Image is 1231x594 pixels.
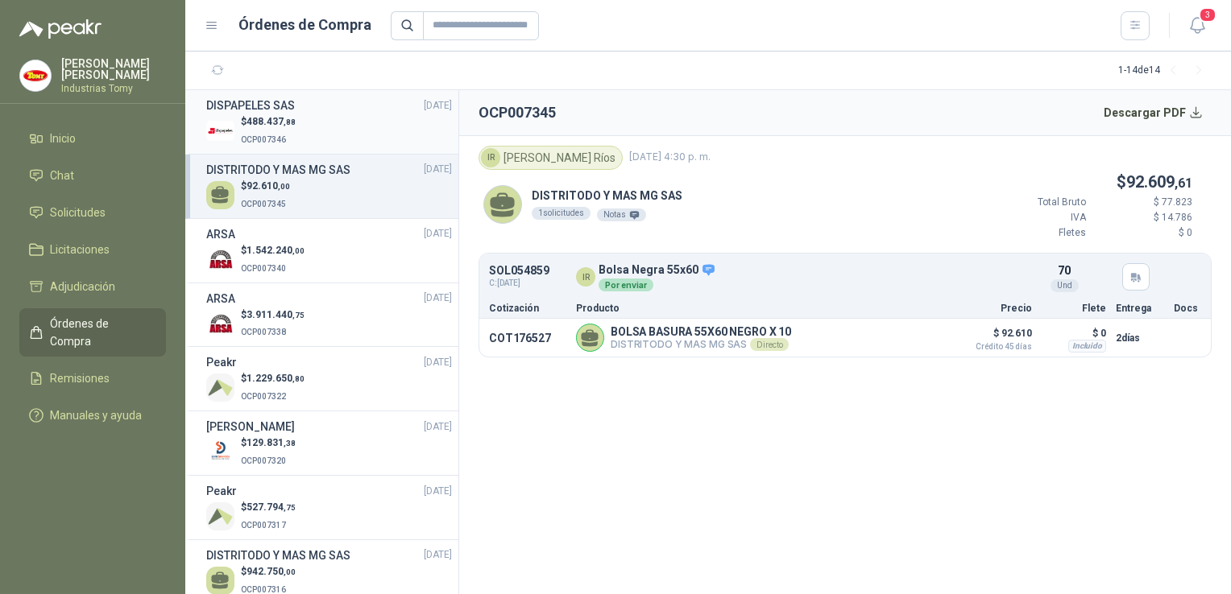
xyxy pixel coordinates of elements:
[1096,195,1192,210] p: $ 77.823
[284,439,296,448] span: ,38
[206,353,237,371] h3: Peakr
[206,309,234,337] img: Company Logo
[1051,279,1079,292] div: Und
[50,167,74,184] span: Chat
[479,101,556,124] h2: OCP007345
[489,303,566,313] p: Cotización
[19,160,166,191] a: Chat
[241,435,296,451] p: $
[241,456,286,465] span: OCP007320
[989,170,1192,195] p: $
[597,208,646,221] div: Notas
[284,118,296,126] span: ,88
[599,278,653,291] div: Por enviar
[206,373,234,402] img: Company Logo
[241,200,286,208] span: OCP007345
[20,60,51,91] img: Company Logo
[292,374,305,383] span: ,80
[424,484,452,499] span: [DATE]
[206,438,234,466] img: Company Logo
[989,225,1086,241] p: Fletes
[206,161,452,212] a: DISTRITODO Y MAS MG SAS[DATE] $92.610,00OCP007345
[1116,328,1164,348] p: 2 días
[206,97,295,114] h3: DISPAPELES SAS
[611,325,791,338] p: BOLSA BASURA 55X60 NEGRO X 10
[50,278,115,295] span: Adjudicación
[206,547,350,564] h3: DISTRITODO Y MAS MG SAS
[1042,324,1106,343] p: $ 0
[247,116,296,127] span: 488.437
[19,19,102,39] img: Logo peakr
[19,234,166,265] a: Licitaciones
[1199,7,1216,23] span: 3
[247,309,305,320] span: 3.911.440
[611,338,791,351] p: DISTRITODO Y MAS MG SAS
[951,343,1032,351] span: Crédito 45 días
[489,265,549,277] p: SOL054859
[241,243,305,258] p: $
[206,290,235,307] h3: ARSA
[424,98,452,113] span: [DATE]
[1042,303,1106,313] p: Flete
[241,392,286,401] span: OCP007322
[951,324,1032,351] p: $ 92.610
[1116,303,1164,313] p: Entrega
[284,503,296,512] span: ,75
[50,315,151,350] span: Órdenes de Compra
[292,246,305,255] span: ,00
[750,338,789,351] div: Directo
[241,264,286,273] span: OCP007340
[989,210,1086,225] p: IVA
[206,225,235,243] h3: ARSA
[241,521,286,530] span: OCP007317
[1068,340,1106,353] div: Incluido
[50,204,106,221] span: Solicitudes
[424,547,452,563] span: [DATE]
[479,146,623,170] div: [PERSON_NAME] Ríos
[424,162,452,177] span: [DATE]
[1175,175,1192,191] span: ,61
[532,207,591,220] div: 1 solicitudes
[206,418,295,435] h3: [PERSON_NAME]
[1058,262,1071,279] p: 70
[247,437,296,448] span: 129.831
[19,271,166,302] a: Adjudicación
[206,97,452,147] a: DISPAPELES SAS[DATE] Company Logo$488.437,88OCP007346
[50,406,142,424] span: Manuales y ayuda
[19,123,166,154] a: Inicio
[599,263,716,278] p: Bolsa Negra 55x60
[206,482,452,533] a: Peakr[DATE] Company Logo$527.794,75OCP007317
[206,482,237,500] h3: Peakr
[206,225,452,276] a: ARSA[DATE] Company Logo$1.542.240,00OCP007340
[284,567,296,576] span: ,00
[206,353,452,404] a: Peakr[DATE] Company Logo$1.229.650,80OCP007322
[1183,11,1212,40] button: 3
[206,290,452,340] a: ARSA[DATE] Company Logo$3.911.440,75OCP007338
[206,117,234,145] img: Company Logo
[247,373,305,384] span: 1.229.650
[50,369,110,387] span: Remisiones
[19,400,166,431] a: Manuales y ayuda
[50,130,76,147] span: Inicio
[241,307,305,323] p: $
[247,245,305,256] span: 1.542.240
[61,58,166,80] p: [PERSON_NAME] [PERSON_NAME]
[481,148,500,167] div: IR
[1174,303,1201,313] p: Docs
[424,355,452,370] span: [DATE]
[247,501,296,513] span: 527.794
[241,328,286,336] span: OCP007338
[1096,210,1192,225] p: $ 14.786
[241,585,286,594] span: OCP007316
[576,303,942,313] p: Producto
[424,419,452,435] span: [DATE]
[19,363,166,394] a: Remisiones
[241,114,296,130] p: $
[576,267,595,287] div: IR
[1126,172,1192,192] span: 92.609
[241,179,290,194] p: $
[989,195,1086,210] p: Total Bruto
[424,226,452,241] span: [DATE]
[206,161,350,179] h3: DISTRITODO Y MAS MG SAS
[1095,97,1212,129] button: Descargar PDF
